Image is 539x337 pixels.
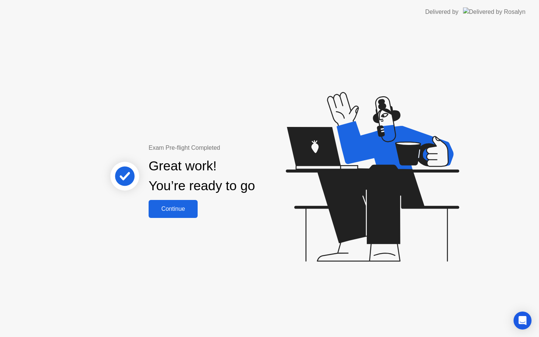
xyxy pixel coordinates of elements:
div: Great work! You’re ready to go [149,156,255,196]
img: Delivered by Rosalyn [463,7,526,16]
div: Open Intercom Messenger [514,312,532,330]
div: Delivered by [425,7,459,16]
button: Continue [149,200,198,218]
div: Exam Pre-flight Completed [149,143,303,152]
div: Continue [151,206,195,212]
